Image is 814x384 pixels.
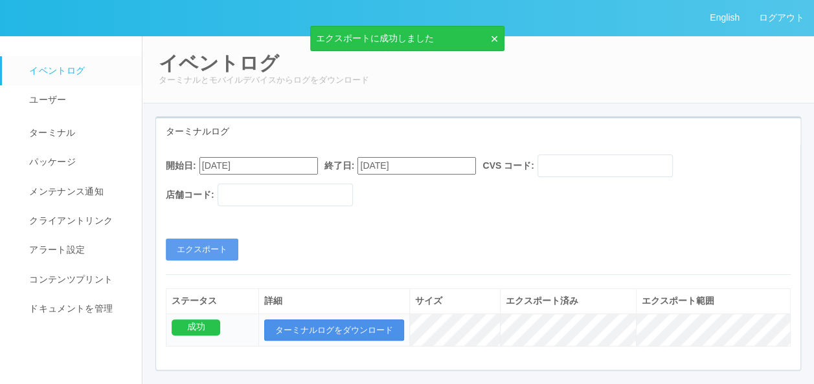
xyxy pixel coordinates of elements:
a: イベントログ [2,56,153,85]
label: 店舗コード: [166,188,214,202]
a: クライアントリンク [2,206,153,235]
a: × [484,32,498,45]
label: 開始日: [166,159,196,173]
div: サイズ [415,294,494,308]
span: イベントログ [26,65,85,76]
div: ターミナルログ [156,118,800,145]
p: ターミナルとモバイルデバイスからログをダウンロード [159,74,798,87]
span: コンテンツプリント [26,274,113,284]
span: メンテナンス通知 [26,186,104,197]
span: パッケージ [26,156,76,167]
button: エクスポート [166,239,238,261]
label: 終了日: [324,159,355,173]
a: メンテナンス通知 [2,177,153,206]
span: ターミナル [26,127,76,138]
span: ドキュメントを管理 [26,303,113,314]
div: 成功 [172,319,220,336]
div: エクスポート済み [506,294,631,308]
span: アラート設定 [26,244,85,255]
div: エクスポートに成功しました [310,26,504,51]
button: ターミナルログをダウンロード [264,319,404,341]
a: ユーザー [2,85,153,114]
span: クライアントリンク [26,215,113,226]
a: アラート設定 [2,235,153,264]
label: CVS コード: [482,159,534,173]
a: コンテンツプリント [2,265,153,294]
a: ターミナル [2,115,153,147]
span: ユーザー [26,94,66,105]
a: ドキュメントを管理 [2,294,153,323]
a: パッケージ [2,147,153,176]
div: エクスポート範囲 [642,294,786,308]
h2: イベントログ [159,52,798,74]
div: ステータス [172,294,253,308]
div: 詳細 [264,294,404,308]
